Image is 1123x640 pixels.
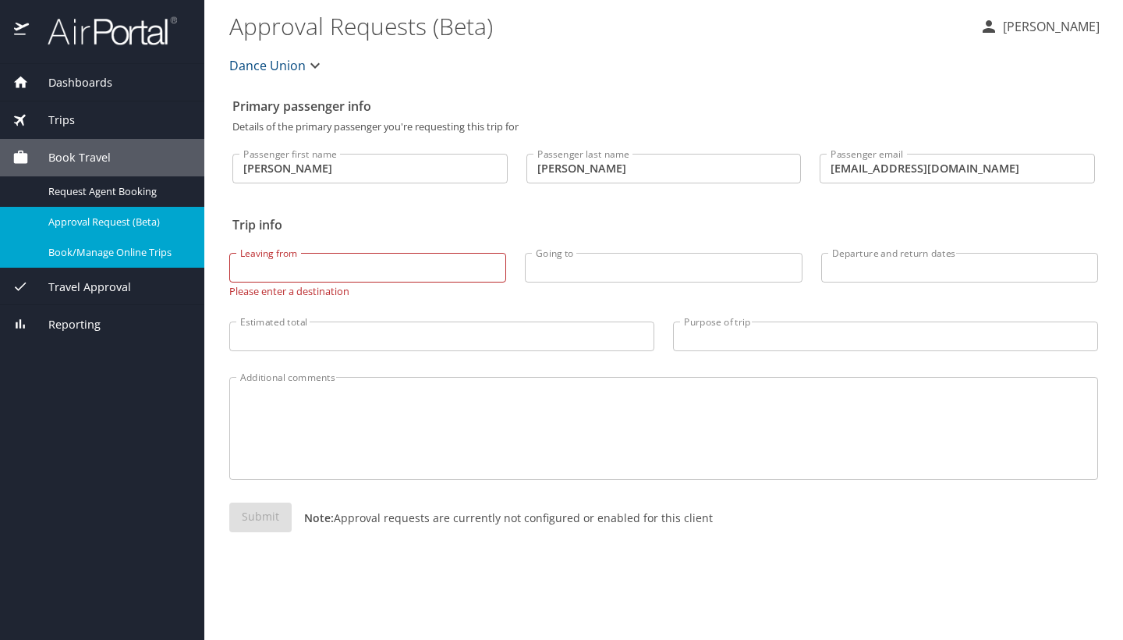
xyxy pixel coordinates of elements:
span: Trips [29,112,75,129]
p: [PERSON_NAME] [998,17,1100,36]
img: icon-airportal.png [14,16,30,46]
h2: Primary passenger info [232,94,1095,119]
span: Request Agent Booking [48,184,186,199]
button: Dance Union [223,50,331,81]
h1: Approval Requests (Beta) [229,2,967,50]
span: Reporting [29,316,101,333]
p: Approval requests are currently not configured or enabled for this client [292,510,713,526]
button: [PERSON_NAME] [973,12,1106,41]
span: Approval Request (Beta) [48,215,186,229]
img: airportal-logo.png [30,16,177,46]
h2: Trip info [232,212,1095,237]
span: Dashboards [29,74,112,91]
span: Dance Union [229,55,306,76]
span: Book Travel [29,149,111,166]
span: Book/Manage Online Trips [48,245,186,260]
p: Details of the primary passenger you're requesting this trip for [232,122,1095,132]
p: Please enter a destination [229,283,506,297]
span: Travel Approval [29,279,131,296]
strong: Note: [304,510,334,525]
